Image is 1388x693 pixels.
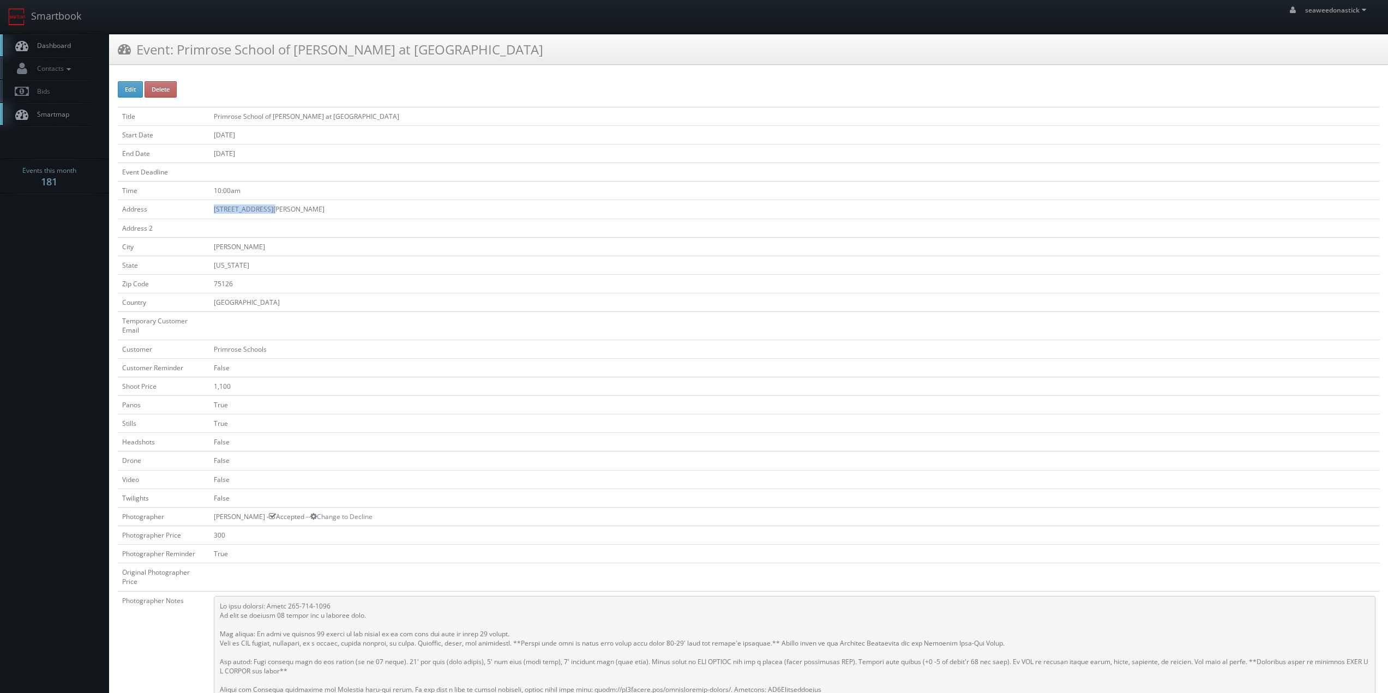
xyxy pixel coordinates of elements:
td: Start Date [118,125,209,144]
td: Photographer Price [118,526,209,544]
td: Customer [118,340,209,358]
td: [GEOGRAPHIC_DATA] [209,293,1380,312]
span: seaweedonastick [1305,5,1369,15]
td: Address [118,200,209,219]
td: Temporary Customer Email [118,312,209,340]
td: Country [118,293,209,312]
span: Bids [32,87,50,96]
td: Address 2 [118,219,209,237]
img: smartbook-logo.png [8,8,26,26]
td: Photographer Reminder [118,545,209,563]
td: State [118,256,209,274]
td: [PERSON_NAME] - Accepted -- [209,507,1380,526]
td: 10:00am [209,182,1380,200]
strong: 181 [41,175,57,188]
td: Shoot Price [118,377,209,395]
td: [DATE] [209,125,1380,144]
td: Drone [118,451,209,470]
td: City [118,237,209,256]
td: Time [118,182,209,200]
td: [PERSON_NAME] [209,237,1380,256]
td: 1,100 [209,377,1380,395]
td: Original Photographer Price [118,563,209,591]
td: False [209,451,1380,470]
td: Headshots [118,433,209,451]
td: Stills [118,414,209,433]
span: Events this month [22,165,76,176]
td: Twilights [118,489,209,507]
td: True [209,395,1380,414]
td: [US_STATE] [209,256,1380,274]
td: Event Deadline [118,163,209,182]
td: False [209,358,1380,377]
td: True [209,545,1380,563]
td: End Date [118,144,209,162]
td: Primrose School of [PERSON_NAME] at [GEOGRAPHIC_DATA] [209,107,1380,125]
td: Primrose Schools [209,340,1380,358]
td: Photographer [118,507,209,526]
button: Delete [145,81,177,98]
td: Panos [118,395,209,414]
span: Dashboard [32,41,71,50]
td: Video [118,470,209,489]
span: Smartmap [32,110,69,119]
td: False [209,489,1380,507]
td: Title [118,107,209,125]
td: 75126 [209,274,1380,293]
td: [DATE] [209,144,1380,162]
td: Zip Code [118,274,209,293]
td: Customer Reminder [118,358,209,377]
button: Edit [118,81,143,98]
td: False [209,433,1380,451]
td: 300 [209,526,1380,544]
span: Contacts [32,64,74,73]
td: True [209,414,1380,433]
td: False [209,470,1380,489]
a: Change to Decline [310,512,372,521]
td: [STREET_ADDRESS][PERSON_NAME] [209,200,1380,219]
h3: Event: Primrose School of [PERSON_NAME] at [GEOGRAPHIC_DATA] [118,40,543,59]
